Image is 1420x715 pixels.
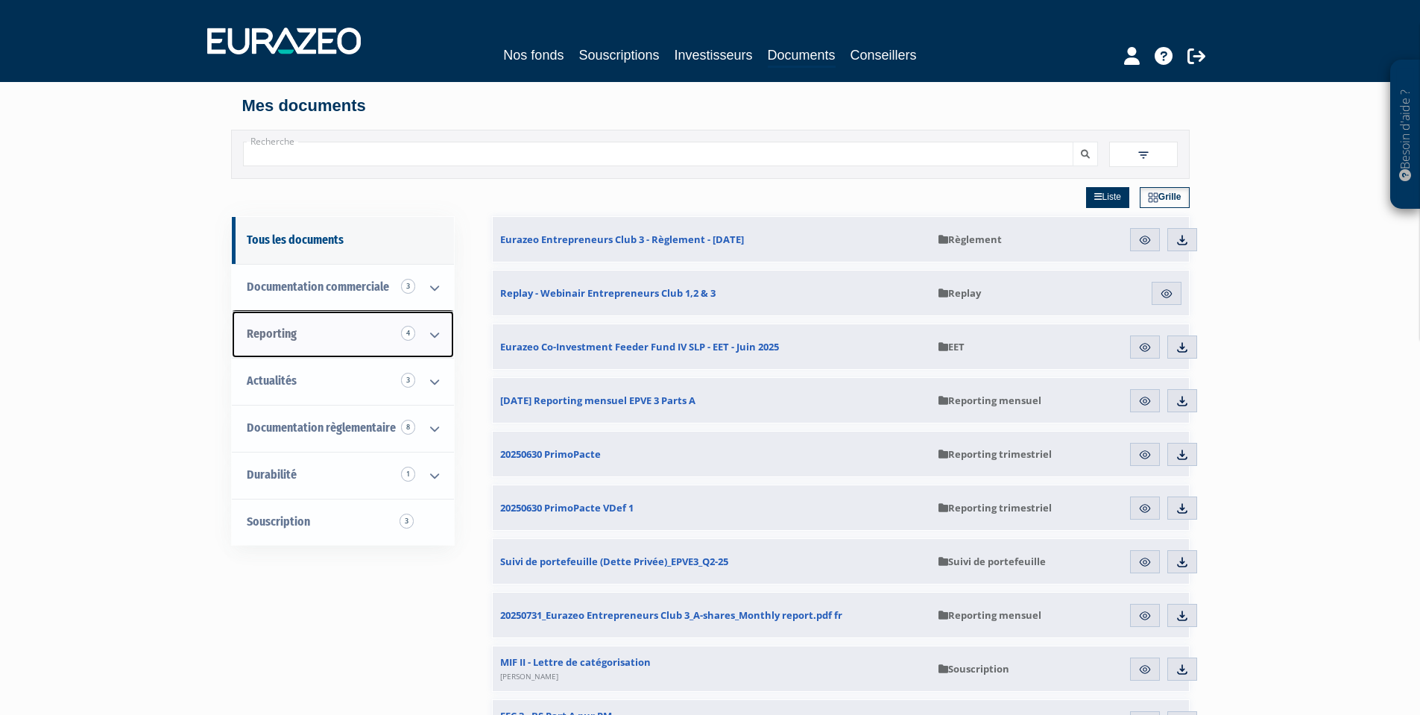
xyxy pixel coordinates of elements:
[500,655,651,682] span: MIF II - Lettre de catégorisation
[1176,341,1189,354] img: download.svg
[493,217,931,262] a: Eurazeo Entrepreneurs Club 3 - Règlement - [DATE]
[1138,609,1152,623] img: eye.svg
[1140,187,1190,208] a: Grille
[768,45,836,68] a: Documents
[247,327,297,341] span: Reporting
[938,501,1052,514] span: Reporting trimestriel
[232,452,454,499] a: Durabilité 1
[247,374,297,388] span: Actualités
[493,646,931,691] a: MIF II - Lettre de catégorisation[PERSON_NAME]
[1176,233,1189,247] img: download.svg
[938,340,965,353] span: EET
[207,28,361,54] img: 1732889491-logotype_eurazeo_blanc_rvb.png
[851,45,917,66] a: Conseillers
[1176,609,1189,623] img: download.svg
[1138,394,1152,408] img: eye.svg
[232,217,454,264] a: Tous les documents
[1138,502,1152,515] img: eye.svg
[500,555,728,568] span: Suivi de portefeuille (Dette Privée)_EPVE3_Q2-25
[493,378,931,423] a: [DATE] Reporting mensuel EPVE 3 Parts A
[401,279,415,294] span: 3
[242,97,1178,115] h4: Mes documents
[500,447,601,461] span: 20250630 PrimoPacte
[1086,187,1129,208] a: Liste
[938,394,1041,407] span: Reporting mensuel
[938,286,981,300] span: Replay
[493,432,931,476] a: 20250630 PrimoPacte
[500,608,842,622] span: 20250731_Eurazeo Entrepreneurs Club 3_A-shares_Monthly report.pdf fr
[500,233,744,246] span: Eurazeo Entrepreneurs Club 3 - Règlement - [DATE]
[247,280,389,294] span: Documentation commerciale
[1176,448,1189,462] img: download.svg
[500,340,779,353] span: Eurazeo Co-Investment Feeder Fund IV SLP - EET - Juin 2025
[1137,148,1150,162] img: filter.svg
[247,421,396,435] span: Documentation règlementaire
[400,514,414,529] span: 3
[1176,394,1189,408] img: download.svg
[503,45,564,66] a: Nos fonds
[401,467,415,482] span: 1
[401,326,415,341] span: 4
[247,514,310,529] span: Souscription
[500,671,558,681] span: [PERSON_NAME]
[938,662,1009,675] span: Souscription
[1138,448,1152,462] img: eye.svg
[1138,663,1152,676] img: eye.svg
[493,324,931,369] a: Eurazeo Co-Investment Feeder Fund IV SLP - EET - Juin 2025
[674,45,752,66] a: Investisseurs
[1176,502,1189,515] img: download.svg
[1176,555,1189,569] img: download.svg
[1160,287,1173,300] img: eye.svg
[578,45,659,66] a: Souscriptions
[1176,663,1189,676] img: download.svg
[1138,233,1152,247] img: eye.svg
[401,373,415,388] span: 3
[232,264,454,311] a: Documentation commerciale 3
[493,539,931,584] a: Suivi de portefeuille (Dette Privée)_EPVE3_Q2-25
[1148,192,1158,203] img: grid.svg
[232,405,454,452] a: Documentation règlementaire 8
[938,608,1041,622] span: Reporting mensuel
[500,394,695,407] span: [DATE] Reporting mensuel EPVE 3 Parts A
[243,142,1073,166] input: Recherche
[938,447,1052,461] span: Reporting trimestriel
[938,233,1002,246] span: Règlement
[1138,555,1152,569] img: eye.svg
[232,358,454,405] a: Actualités 3
[493,485,931,530] a: 20250630 PrimoPacte VDef 1
[232,311,454,358] a: Reporting 4
[247,467,297,482] span: Durabilité
[1138,341,1152,354] img: eye.svg
[500,286,716,300] span: Replay - Webinair Entrepreneurs Club 1,2 & 3
[232,499,454,546] a: Souscription3
[1397,68,1414,202] p: Besoin d'aide ?
[500,501,634,514] span: 20250630 PrimoPacte VDef 1
[493,593,931,637] a: 20250731_Eurazeo Entrepreneurs Club 3_A-shares_Monthly report.pdf fr
[493,271,931,315] a: Replay - Webinair Entrepreneurs Club 1,2 & 3
[401,420,415,435] span: 8
[938,555,1046,568] span: Suivi de portefeuille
